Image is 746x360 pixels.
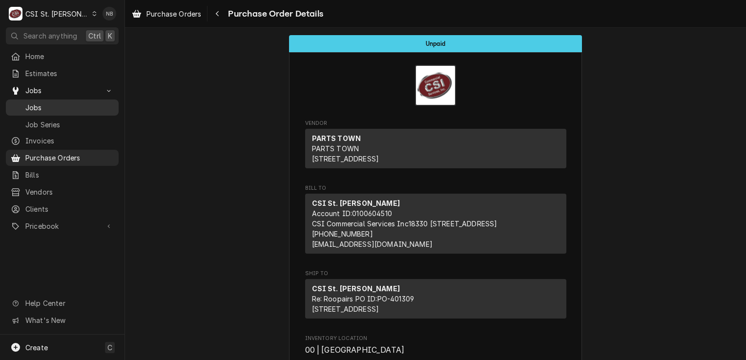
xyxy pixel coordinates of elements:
div: Ship To [305,279,566,319]
strong: PARTS TOWN [312,134,361,142]
span: Job Series [25,120,114,130]
a: Home [6,48,119,64]
strong: CSI St. [PERSON_NAME] [312,199,400,207]
a: Go to What's New [6,312,119,328]
a: Estimates [6,65,119,81]
span: C [107,342,112,353]
span: Bills [25,170,114,180]
div: CSI St. Louis's Avatar [9,7,22,20]
div: CSI St. [PERSON_NAME] [25,9,89,19]
strong: CSI St. [PERSON_NAME] [312,284,400,293]
span: Purchase Orders [146,9,201,19]
span: [STREET_ADDRESS] [312,305,379,313]
div: Purchase Order Bill To [305,184,566,258]
a: Go to Jobs [6,82,119,99]
div: Purchase Order Ship To [305,270,566,323]
a: Job Series [6,117,119,133]
span: Pricebook [25,221,99,231]
span: Estimates [25,68,114,79]
span: Re: Roopairs PO ID: PO-401309 [312,295,414,303]
span: K [108,31,112,41]
a: Vendors [6,184,119,200]
span: Inventory Location [305,344,566,356]
div: Purchase Order Vendor [305,120,566,173]
div: Bill To [305,194,566,254]
span: PARTS TOWN [STREET_ADDRESS] [312,144,379,163]
img: Logo [415,65,456,106]
span: Clients [25,204,114,214]
a: Bills [6,167,119,183]
a: [PHONE_NUMBER] [312,230,373,238]
div: Vendor [305,129,566,168]
button: Navigate back [209,6,225,21]
span: Vendor [305,120,566,127]
span: Unpaid [426,40,445,47]
span: 00 | [GEOGRAPHIC_DATA] [305,345,405,355]
div: C [9,7,22,20]
a: [EMAIL_ADDRESS][DOMAIN_NAME] [312,240,433,248]
div: NB [103,7,116,20]
span: Jobs [25,102,114,113]
a: Purchase Orders [128,6,205,22]
span: Ship To [305,270,566,278]
a: Go to Pricebook [6,218,119,234]
span: Invoices [25,136,114,146]
span: CSI Commercial Services Inc18330 [STREET_ADDRESS] [312,220,497,228]
div: Status [289,35,582,52]
a: Clients [6,201,119,217]
span: Bill To [305,184,566,192]
span: Help Center [25,298,113,308]
span: Search anything [23,31,77,41]
span: Home [25,51,114,61]
span: Purchase Order Details [225,7,323,20]
span: Purchase Orders [25,153,114,163]
button: Search anythingCtrlK [6,27,119,44]
div: Bill To [305,194,566,258]
div: Nick Badolato's Avatar [103,7,116,20]
div: Vendor [305,129,566,172]
span: Vendors [25,187,114,197]
a: Jobs [6,100,119,116]
span: Jobs [25,85,99,96]
div: Ship To [305,279,566,322]
span: What's New [25,315,113,325]
span: Ctrl [88,31,101,41]
a: Purchase Orders [6,150,119,166]
span: Create [25,343,48,352]
a: Invoices [6,133,119,149]
div: Inventory Location [305,335,566,356]
span: Inventory Location [305,335,566,342]
a: Go to Help Center [6,295,119,311]
span: Account ID: 0100604510 [312,209,392,218]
